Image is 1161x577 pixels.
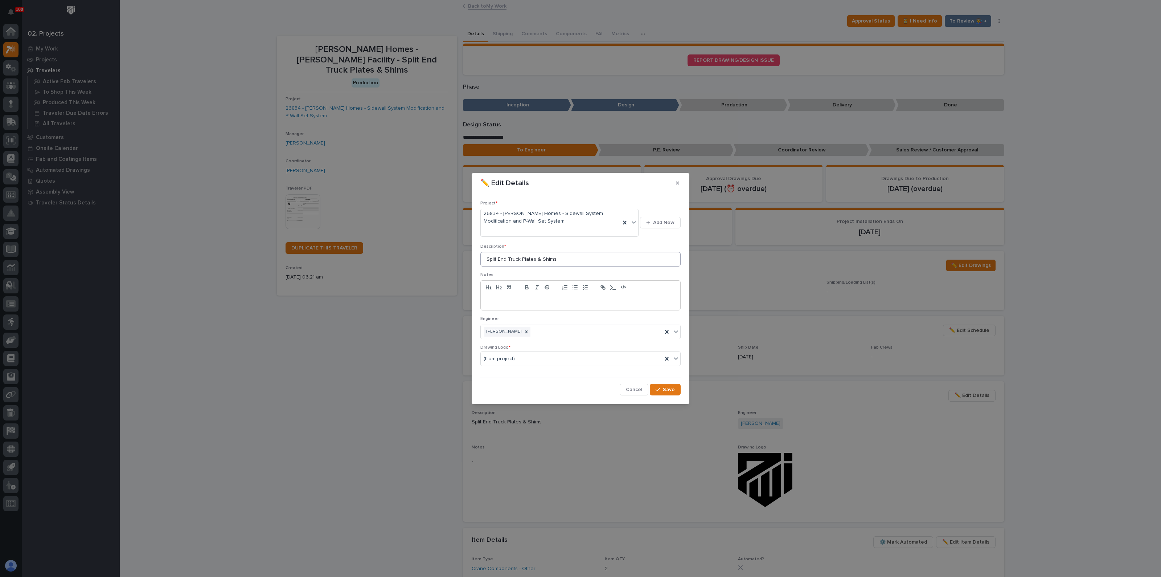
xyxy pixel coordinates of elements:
[484,210,618,225] span: 26834 - [PERSON_NAME] Homes - Sidewall System Modification and P-Wall Set System
[480,244,506,249] span: Description
[484,355,515,363] span: (from project)
[653,219,674,226] span: Add New
[480,317,499,321] span: Engineer
[480,273,493,277] span: Notes
[480,345,510,350] span: Drawing Logo
[480,179,529,187] p: ✏️ Edit Details
[484,327,522,337] div: [PERSON_NAME]
[480,201,497,206] span: Project
[663,386,675,393] span: Save
[650,384,681,395] button: Save
[626,386,642,393] span: Cancel
[620,384,648,395] button: Cancel
[640,217,681,228] button: Add New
